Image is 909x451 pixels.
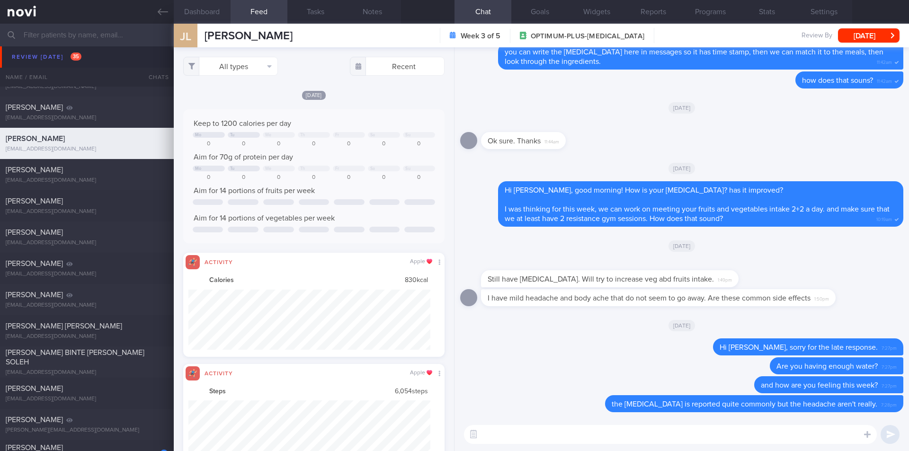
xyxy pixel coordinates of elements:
span: [PERSON_NAME] [6,291,63,299]
div: Mo [195,166,202,171]
strong: Week 3 of 5 [461,31,500,41]
span: [PERSON_NAME] [6,416,63,424]
div: Sa [370,166,375,171]
span: Aim for 70g of protein per day [194,153,293,161]
div: 0 [228,141,260,148]
span: [PERSON_NAME] [6,260,63,267]
div: 0 [403,141,435,148]
span: 11:42am [877,57,892,66]
span: [DATE] [302,91,326,100]
div: [EMAIL_ADDRESS][DOMAIN_NAME] [6,177,168,184]
span: [DATE] [668,320,695,331]
span: Still have [MEDICAL_DATA]. Will try to increase veg abd fruits intake. [488,275,714,283]
span: Aim for 14 portions of vegetables per week [194,214,335,222]
strong: Calories [209,276,234,285]
span: [PERSON_NAME] [6,197,63,205]
span: 1:50pm [814,293,829,302]
div: Apple [410,370,432,377]
span: 6,054 steps [395,388,428,396]
div: 0 [368,174,400,181]
span: 830 kcal [405,276,428,285]
span: [PERSON_NAME] [PERSON_NAME] [6,322,122,330]
span: 10:19am [876,214,892,223]
div: We [265,133,272,138]
button: All types [183,57,278,76]
span: [PERSON_NAME] [205,30,293,42]
div: [EMAIL_ADDRESS][DOMAIN_NAME] [6,396,168,403]
div: Th [300,166,305,171]
span: 11:44am [544,136,559,145]
span: [PERSON_NAME] [6,135,65,142]
span: I was thinking for this week, we can work on meeting your fruits and vegetables intake 2+2 a day.... [505,205,890,222]
span: [PERSON_NAME] [6,385,63,392]
div: [EMAIL_ADDRESS][DOMAIN_NAME] [6,369,168,376]
span: 7:28pm [881,399,897,408]
span: Aim for 14 portions of fruits per week [194,187,315,195]
span: Ok sure. Thanks [488,137,541,145]
div: 0 [298,174,330,181]
div: Tu [230,133,235,138]
div: Apple [410,258,432,265]
span: 7:27pm [882,380,897,389]
span: 7:27pm [882,343,897,352]
div: Tu [230,166,235,171]
span: [PERSON_NAME] [6,104,63,111]
div: 0 [333,174,365,181]
span: [PERSON_NAME] [6,166,63,174]
div: [EMAIL_ADDRESS][DOMAIN_NAME] [6,146,168,153]
span: you can write the [MEDICAL_DATA] here in messages so it has time stamp, then we can match it to t... [505,48,883,65]
div: [EMAIL_ADDRESS][DOMAIN_NAME] [6,333,168,340]
div: Su [405,166,410,171]
strong: Steps [209,388,226,396]
div: 0 [298,141,330,148]
span: 11:42am [877,76,892,85]
span: I have mild headache and body ache that do not seem to go away. Are these common side effects [488,294,811,302]
div: 0 [193,141,225,148]
div: [EMAIL_ADDRESS][DOMAIN_NAME] [6,115,168,122]
span: Hi [PERSON_NAME], sorry for the late response. [720,344,878,351]
span: [DATE] [668,240,695,252]
div: 0 [228,174,260,181]
div: [EMAIL_ADDRESS][DOMAIN_NAME] [6,302,168,309]
div: Activity [200,257,238,265]
div: [EMAIL_ADDRESS][DOMAIN_NAME] [6,83,168,90]
div: 0 [333,141,365,148]
div: Su [405,133,410,138]
span: Review By [802,32,832,40]
span: [PERSON_NAME] [6,229,63,236]
span: [PERSON_NAME] BINTE [PERSON_NAME] SOLEH [6,349,144,366]
div: 0 [193,174,225,181]
div: Fr [335,166,339,171]
div: 0 [263,174,295,181]
div: [EMAIL_ADDRESS][DOMAIN_NAME] [6,208,168,215]
span: 1:49pm [718,274,732,283]
div: [EMAIL_ADDRESS][DOMAIN_NAME] [6,52,168,59]
div: [PERSON_NAME][EMAIL_ADDRESS][DOMAIN_NAME] [6,427,168,434]
span: 7:27pm [882,362,897,371]
div: Fr [335,133,339,138]
button: [DATE] [838,28,900,43]
span: Keep to 1200 calories per day [194,120,291,127]
div: JL [168,18,203,54]
div: Activity [200,369,238,377]
span: and how are you feeling this week? [761,381,878,389]
div: Mo [195,133,202,138]
span: OPTIMUM-PLUS-[MEDICAL_DATA] [531,32,644,41]
div: Th [300,133,305,138]
div: We [265,166,272,171]
div: Sa [370,133,375,138]
div: 0 [263,141,295,148]
span: how does that souns? [802,77,873,84]
span: Are you having enough water? [776,363,878,370]
span: [DATE] [668,163,695,174]
span: [DATE] [668,102,695,114]
div: 0 [403,174,435,181]
div: 0 [368,141,400,148]
span: the [MEDICAL_DATA] is reported quite commonly but the headache aren't really. [612,400,877,408]
span: Pay Shuzhen [6,72,49,80]
div: [EMAIL_ADDRESS][DOMAIN_NAME] [6,239,168,247]
div: [EMAIL_ADDRESS][DOMAIN_NAME] [6,271,168,278]
span: Hi [PERSON_NAME], good morning! How is your [MEDICAL_DATA]? has it improved? [505,186,783,194]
